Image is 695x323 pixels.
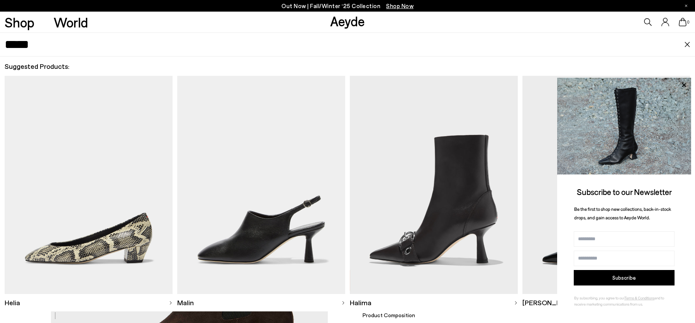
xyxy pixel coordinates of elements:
[350,298,371,308] span: Halima
[177,76,345,294] img: Descriptive text
[281,1,414,11] p: Out Now | Fall/Winter ‘25 Collection
[169,301,173,305] img: svg%3E
[687,20,690,24] span: 0
[177,294,345,311] a: Malin
[577,187,672,197] span: Subscribe to our Newsletter
[522,298,578,308] span: [PERSON_NAME]
[5,76,172,294] img: Descriptive text
[350,294,517,311] a: Halima
[5,62,690,71] h2: Suggested Products:
[574,296,624,300] span: By subscribing, you agree to our
[624,296,654,300] a: Terms & Conditions
[522,294,690,311] a: [PERSON_NAME]
[5,298,20,308] span: Helia
[522,76,690,294] img: Descriptive text
[514,301,518,305] img: svg%3E
[557,78,691,174] img: 2a6287a1333c9a56320fd6e7b3c4a9a9.jpg
[177,298,194,308] span: Malin
[350,76,517,294] img: Descriptive text
[54,15,88,29] a: World
[341,301,345,305] img: svg%3E
[330,13,365,29] a: Aeyde
[574,206,671,220] span: Be the first to shop new collections, back-in-stock drops, and gain access to Aeyde World.
[679,18,687,26] a: 0
[684,42,690,47] img: close.svg
[574,270,675,285] button: Subscribe
[363,312,415,318] span: Product Composition
[5,15,34,29] a: Shop
[386,2,414,9] span: Navigate to /collections/new-in
[5,294,172,311] a: Helia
